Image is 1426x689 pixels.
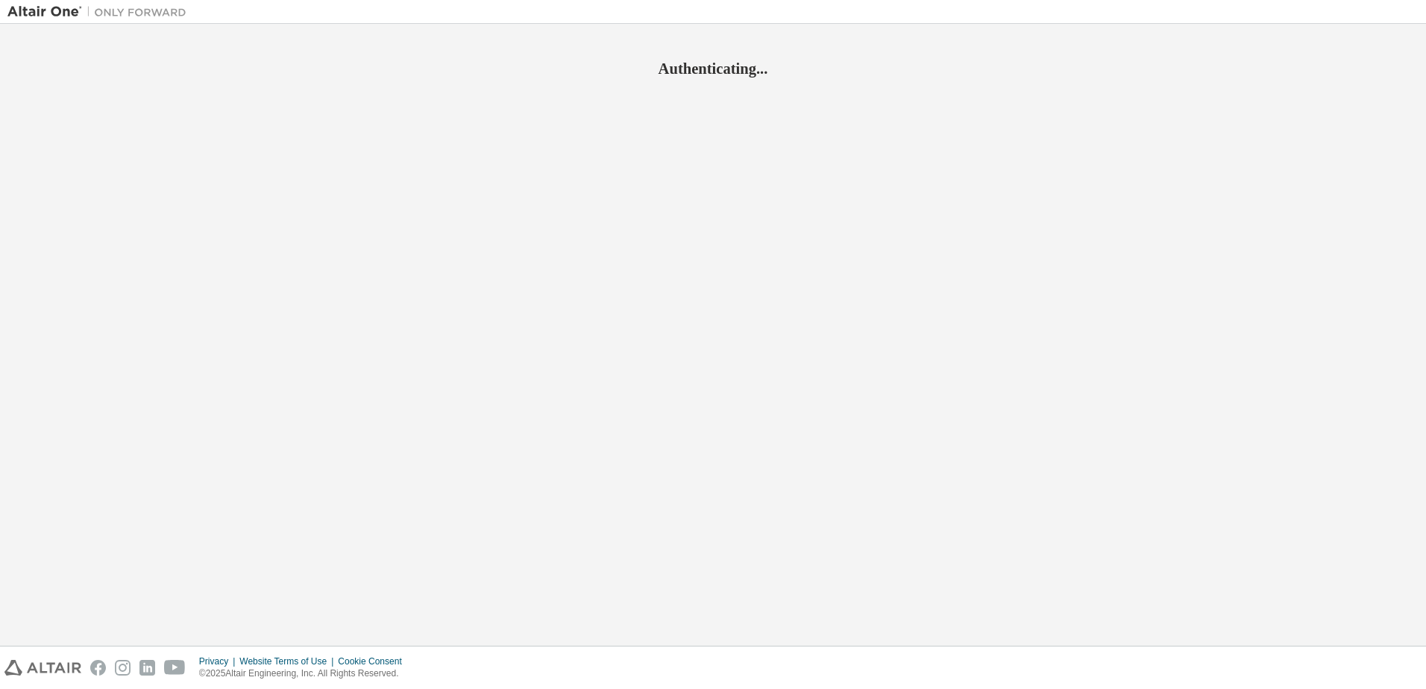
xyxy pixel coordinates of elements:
img: facebook.svg [90,660,106,676]
img: linkedin.svg [139,660,155,676]
div: Cookie Consent [338,655,410,667]
div: Privacy [199,655,239,667]
div: Website Terms of Use [239,655,338,667]
h2: Authenticating... [7,59,1419,78]
img: instagram.svg [115,660,131,676]
p: © 2025 Altair Engineering, Inc. All Rights Reserved. [199,667,411,680]
img: Altair One [7,4,194,19]
img: altair_logo.svg [4,660,81,676]
img: youtube.svg [164,660,186,676]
